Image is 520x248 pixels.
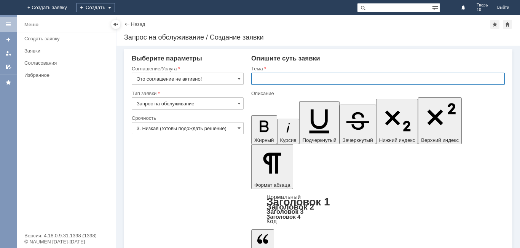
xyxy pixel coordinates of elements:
[132,91,242,96] div: Тип заявки
[477,3,488,8] span: Тверь
[2,61,14,73] a: Мои согласования
[21,57,114,69] a: Согласования
[24,72,103,78] div: Избранное
[343,137,373,143] span: Зачеркнутый
[24,239,108,244] div: © NAUMEN [DATE]-[DATE]
[111,20,120,29] div: Скрыть меню
[299,101,339,144] button: Подчеркнутый
[24,48,111,54] div: Заявки
[277,119,300,144] button: Курсив
[490,20,499,29] div: Добавить в избранное
[132,116,242,121] div: Срочность
[21,45,114,57] a: Заявки
[76,3,115,12] div: Создать
[21,33,114,45] a: Создать заявку
[266,218,277,225] a: Код
[251,115,277,144] button: Жирный
[254,182,290,188] span: Формат абзаца
[421,137,459,143] span: Верхний индекс
[251,144,293,189] button: Формат абзаца
[503,20,512,29] div: Сделать домашней страницей
[24,36,111,41] div: Создать заявку
[24,233,108,238] div: Версия: 4.18.0.9.31.1398 (1398)
[251,55,320,62] span: Опишите суть заявки
[251,66,503,71] div: Тема
[376,99,418,144] button: Нижний индекс
[132,66,242,71] div: Соглашение/Услуга
[266,213,300,220] a: Заголовок 4
[266,202,314,211] a: Заголовок 2
[131,21,145,27] a: Назад
[266,194,301,200] a: Нормальный
[379,137,415,143] span: Нижний индекс
[266,208,303,215] a: Заголовок 3
[280,137,297,143] span: Курсив
[124,33,512,41] div: Запрос на обслуживание / Создание заявки
[2,33,14,46] a: Создать заявку
[132,55,202,62] span: Выберите параметры
[266,196,330,208] a: Заголовок 1
[24,60,111,66] div: Согласования
[477,8,488,12] span: 10
[24,20,38,29] div: Меню
[254,137,274,143] span: Жирный
[418,97,462,144] button: Верхний индекс
[251,194,505,224] div: Формат абзаца
[340,105,376,144] button: Зачеркнутый
[251,91,503,96] div: Описание
[432,3,440,11] span: Расширенный поиск
[302,137,336,143] span: Подчеркнутый
[2,47,14,59] a: Мои заявки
